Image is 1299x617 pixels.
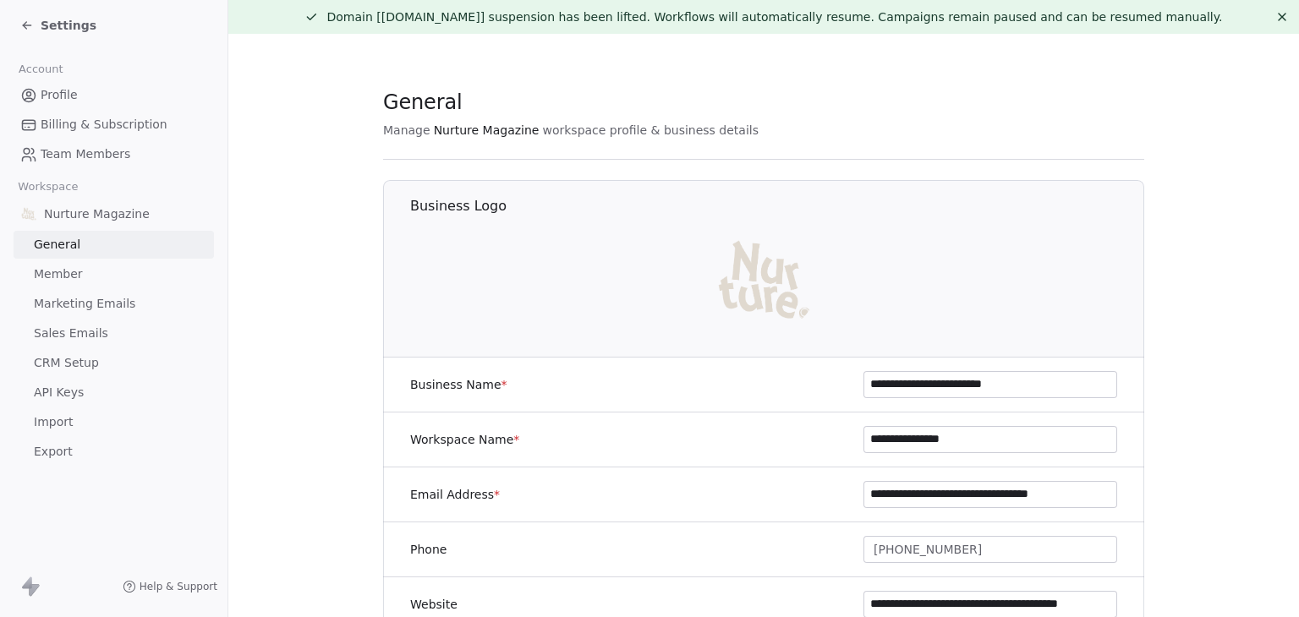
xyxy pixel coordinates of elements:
img: Logo-Nurture-2025-e0d9cf-5in.png [710,226,819,334]
label: Phone [410,541,447,558]
a: CRM Setup [14,349,214,377]
label: Website [410,596,458,613]
span: Profile [41,86,78,104]
img: Logo-Nurture-2025-e0d9cf-5in.png [20,205,37,222]
span: Manage [383,122,430,139]
a: General [14,231,214,259]
span: Domain [[DOMAIN_NAME]] suspension has been lifted. Workflows will automatically resume. Campaigns... [326,10,1222,24]
a: Marketing Emails [14,290,214,318]
a: Profile [14,81,214,109]
a: Import [14,408,214,436]
span: Team Members [41,145,130,163]
a: Settings [20,17,96,34]
span: workspace profile & business details [542,122,759,139]
a: Billing & Subscription [14,111,214,139]
span: Export [34,443,73,461]
h1: Business Logo [410,197,1145,216]
span: Settings [41,17,96,34]
label: Email Address [410,486,500,503]
a: Help & Support [123,580,217,593]
span: Nurture Magazine [434,122,540,139]
span: General [383,90,463,115]
button: [PHONE_NUMBER] [863,536,1117,563]
a: Team Members [14,140,214,168]
a: API Keys [14,379,214,407]
span: Nurture Magazine [44,205,150,222]
span: Import [34,413,73,431]
span: Help & Support [140,580,217,593]
span: CRM Setup [34,354,99,372]
span: Workspace [11,174,85,199]
span: API Keys [34,384,84,401]
span: General [34,236,80,254]
a: Sales Emails [14,319,214,347]
span: [PHONE_NUMBER] [874,541,982,559]
span: Billing & Subscription [41,116,167,134]
span: Account [11,57,70,82]
label: Business Name [410,376,507,393]
span: Member [34,265,83,283]
span: Sales Emails [34,325,108,342]
span: Marketing Emails [34,295,135,313]
label: Workspace Name [410,431,519,448]
a: Member [14,260,214,288]
a: Export [14,438,214,466]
